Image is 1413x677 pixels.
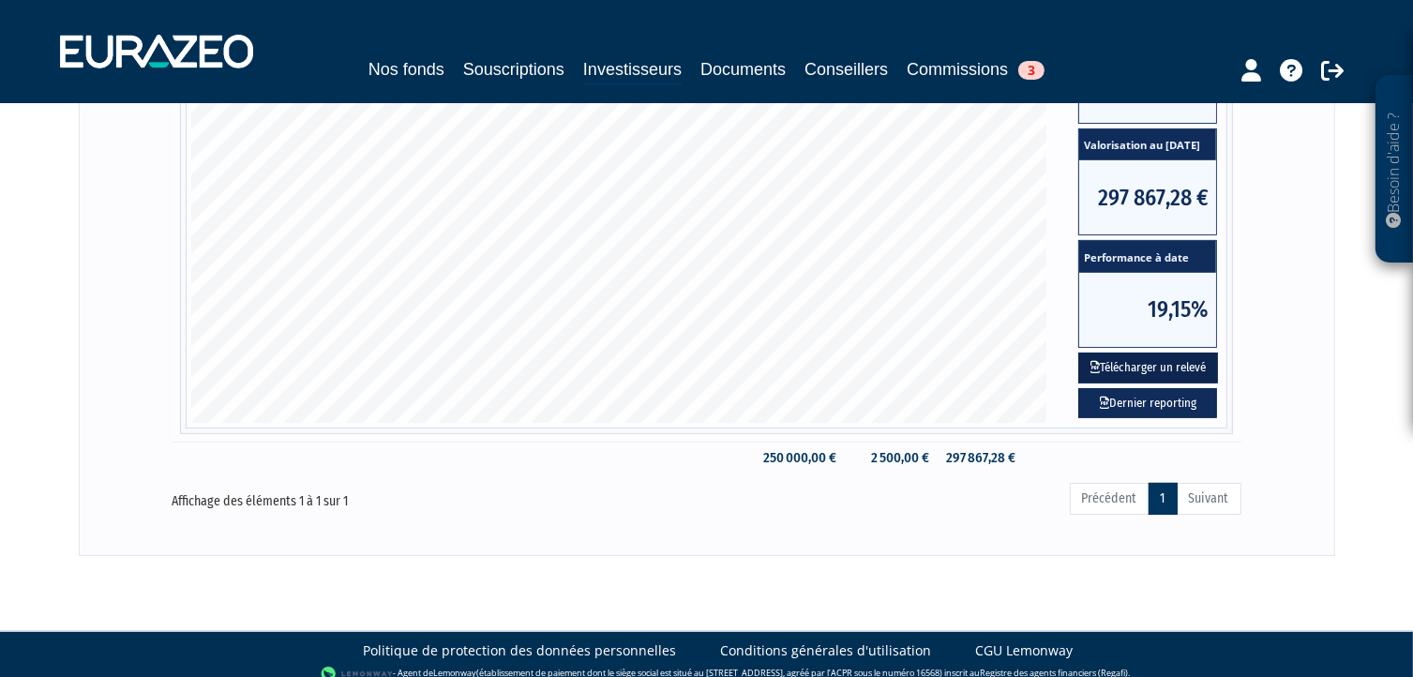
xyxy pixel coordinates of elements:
[907,56,1045,83] a: Commissions3
[1384,85,1405,254] p: Besoin d'aide ?
[1079,273,1216,347] span: 19,15%
[846,442,939,474] td: 2 500,00 €
[1079,129,1216,161] span: Valorisation au [DATE]
[60,35,253,68] img: 1732889491-logotype_eurazeo_blanc_rvb.png
[1079,160,1216,234] span: 297 867,28 €
[976,641,1074,660] a: CGU Lemonway
[1018,61,1045,80] span: 3
[583,56,682,85] a: Investisseurs
[1078,353,1218,384] button: Télécharger un relevé
[1079,241,1216,273] span: Performance à date
[755,442,846,474] td: 250 000,00 €
[721,641,932,660] a: Conditions générales d'utilisation
[939,442,1025,474] td: 297 867,28 €
[364,641,677,660] a: Politique de protection des données personnelles
[1149,483,1178,515] a: 1
[700,56,786,83] a: Documents
[368,56,444,83] a: Nos fonds
[173,481,602,511] div: Affichage des éléments 1 à 1 sur 1
[804,56,888,83] a: Conseillers
[463,56,564,83] a: Souscriptions
[1078,388,1217,419] a: Dernier reporting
